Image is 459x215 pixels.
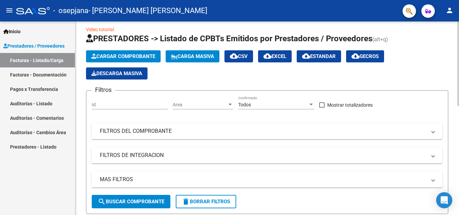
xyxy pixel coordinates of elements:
[372,36,388,43] span: (alt+q)
[351,53,379,59] span: Gecros
[346,50,384,62] button: Gecros
[436,192,452,208] div: Open Intercom Messenger
[53,3,88,18] span: - osepjana
[5,6,13,14] mat-icon: menu
[86,50,161,62] button: Cargar Comprobante
[166,50,219,62] button: Carga Masiva
[297,50,341,62] button: Estandar
[98,198,106,206] mat-icon: search
[302,52,310,60] mat-icon: cloud_download
[86,27,114,32] a: Video tutorial
[92,171,443,187] mat-expansion-panel-header: MAS FILTROS
[91,70,142,76] span: Descarga Masiva
[263,53,286,59] span: EXCEL
[3,42,65,50] span: Prestadores / Proveedores
[88,3,207,18] span: - [PERSON_NAME] [PERSON_NAME]
[351,52,360,60] mat-icon: cloud_download
[100,127,426,135] mat-panel-title: FILTROS DEL COMPROBANTE
[92,85,115,95] h3: Filtros
[100,176,426,183] mat-panel-title: MAS FILTROS
[230,52,238,60] mat-icon: cloud_download
[258,50,292,62] button: EXCEL
[86,67,148,79] button: Descarga Masiva
[86,34,372,43] span: PRESTADORES -> Listado de CPBTs Emitidos por Prestadores / Proveedores
[263,52,272,60] mat-icon: cloud_download
[98,199,164,205] span: Buscar Comprobante
[92,195,170,208] button: Buscar Comprobante
[173,102,227,108] span: Area
[302,53,336,59] span: Estandar
[91,53,155,59] span: Cargar Comprobante
[86,67,148,79] app-download-masive: Descarga masiva de comprobantes (adjuntos)
[3,28,20,35] span: Inicio
[182,199,230,205] span: Borrar Filtros
[182,198,190,206] mat-icon: delete
[100,152,426,159] mat-panel-title: FILTROS DE INTEGRACION
[224,50,253,62] button: CSV
[92,147,443,163] mat-expansion-panel-header: FILTROS DE INTEGRACION
[238,102,251,107] span: Todos
[446,6,454,14] mat-icon: person
[171,53,214,59] span: Carga Masiva
[176,195,236,208] button: Borrar Filtros
[230,53,248,59] span: CSV
[327,101,373,109] span: Mostrar totalizadores
[92,123,443,139] mat-expansion-panel-header: FILTROS DEL COMPROBANTE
